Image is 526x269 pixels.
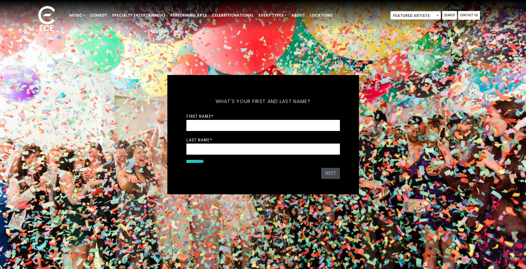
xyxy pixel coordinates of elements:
label: Last Name [186,137,212,143]
a: Search [442,11,457,20]
a: Contact Us [458,11,480,20]
a: Event Types [256,10,289,21]
img: ece_new_logo_whitev2-1.png [31,4,62,34]
label: First Name [186,113,213,119]
a: Performing Arts [168,10,209,21]
a: Specialty Entertainment [109,10,168,21]
a: About [289,10,307,21]
h5: What's your first and last name? [186,90,340,113]
a: Celebrity/National [209,10,256,21]
a: Comedy [88,10,109,21]
a: Locations [307,10,335,21]
a: Music [67,10,88,21]
span: Featured Artists [391,11,441,20]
